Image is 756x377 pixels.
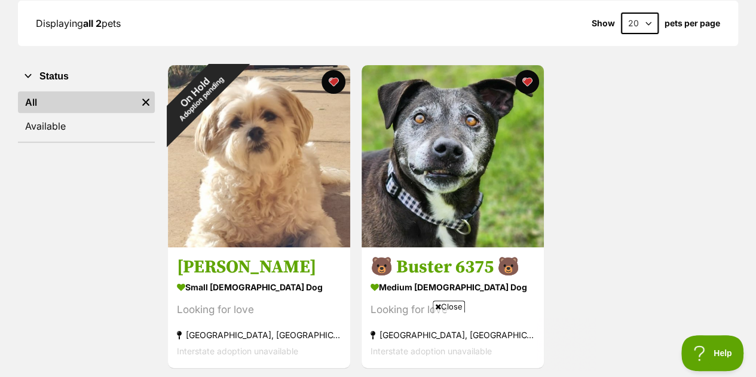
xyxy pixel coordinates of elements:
[146,42,250,147] div: On Hold
[168,238,350,250] a: On HoldAdoption pending
[18,91,137,113] a: All
[515,70,538,94] button: favourite
[322,70,345,94] button: favourite
[362,65,544,247] img: 🐻 Buster 6375 🐻
[177,278,341,296] div: small [DEMOGRAPHIC_DATA] Dog
[178,75,226,123] span: Adoption pending
[83,17,102,29] strong: all 2
[362,247,544,368] a: 🐻 Buster 6375 🐻 medium [DEMOGRAPHIC_DATA] Dog Looking for love [GEOGRAPHIC_DATA], [GEOGRAPHIC_DAT...
[18,115,155,137] a: Available
[177,256,341,278] h3: [PERSON_NAME]
[371,278,535,296] div: medium [DEMOGRAPHIC_DATA] Dog
[371,302,535,318] div: Looking for love
[18,69,155,84] button: Status
[665,19,720,28] label: pets per page
[137,91,155,113] a: Remove filter
[161,317,596,371] iframe: Advertisement
[168,247,350,368] a: [PERSON_NAME] small [DEMOGRAPHIC_DATA] Dog Looking for love [GEOGRAPHIC_DATA], [GEOGRAPHIC_DATA] ...
[433,301,465,312] span: Close
[371,256,535,278] h3: 🐻 Buster 6375 🐻
[681,335,744,371] iframe: Help Scout Beacon - Open
[168,65,350,247] img: Molly Quinnell
[18,89,155,142] div: Status
[592,19,615,28] span: Show
[36,17,121,29] span: Displaying pets
[177,302,341,318] div: Looking for love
